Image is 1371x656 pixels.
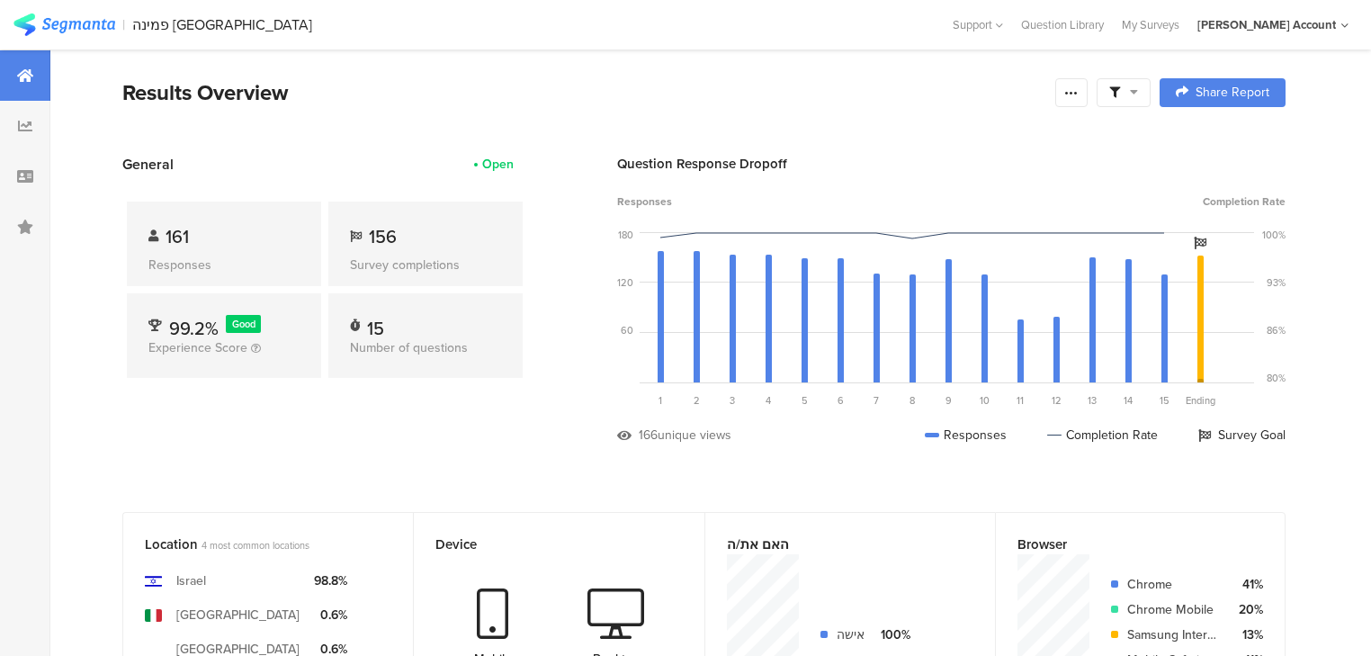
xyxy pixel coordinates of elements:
div: Support [953,11,1003,39]
img: segmanta logo [13,13,115,36]
div: Results Overview [122,76,1046,109]
div: | [122,14,125,35]
span: Responses [617,193,672,210]
span: 1 [659,393,662,408]
div: Israel [176,571,206,590]
div: 41% [1232,575,1263,594]
div: Device [435,535,652,554]
span: 2 [694,393,700,408]
div: אישה [837,625,865,644]
span: General [122,154,174,175]
span: 6 [838,393,844,408]
div: 180 [618,228,633,242]
span: 4 [766,393,771,408]
span: 8 [910,393,915,408]
div: 93% [1267,275,1286,290]
div: Ending [1182,393,1218,408]
span: 11 [1017,393,1024,408]
span: 9 [945,393,952,408]
span: 15 [1160,393,1169,408]
span: 156 [369,223,397,250]
div: Chrome Mobile [1127,600,1217,619]
div: [GEOGRAPHIC_DATA] [176,606,300,625]
span: Number of questions [350,338,468,357]
div: 15 [367,315,384,333]
span: 7 [874,393,879,408]
div: 100% [879,625,910,644]
span: 4 most common locations [202,538,309,553]
div: [PERSON_NAME] Account [1197,16,1336,33]
div: 80% [1267,371,1286,385]
span: 5 [802,393,808,408]
span: 10 [980,393,990,408]
span: 13 [1088,393,1097,408]
span: 14 [1124,393,1133,408]
div: 20% [1232,600,1263,619]
div: האם את/ה [727,535,944,554]
div: 120 [617,275,633,290]
div: Samsung Internet [1127,625,1217,644]
span: Share Report [1196,86,1269,99]
div: 100% [1262,228,1286,242]
div: Question Response Dropoff [617,154,1286,174]
span: 161 [166,223,189,250]
div: Open [482,155,514,174]
div: 166 [639,426,658,445]
div: 13% [1232,625,1263,644]
i: Survey Goal [1194,237,1206,249]
span: 12 [1052,393,1062,408]
div: unique views [658,426,731,445]
span: Completion Rate [1203,193,1286,210]
div: 98.8% [314,571,347,590]
div: Survey completions [350,256,501,274]
a: Question Library [1012,16,1113,33]
a: My Surveys [1113,16,1188,33]
div: 0.6% [314,606,347,625]
div: Responses [148,256,300,274]
div: 60 [621,323,633,337]
div: Browser [1017,535,1233,554]
span: Good [232,317,255,331]
div: פמינה [GEOGRAPHIC_DATA] [132,16,312,33]
div: Completion Rate [1047,426,1158,445]
div: Responses [925,426,1007,445]
span: 3 [730,393,735,408]
div: Survey Goal [1198,426,1286,445]
span: 99.2% [169,315,219,342]
div: 86% [1267,323,1286,337]
div: Location [145,535,362,554]
div: Chrome [1127,575,1217,594]
span: Experience Score [148,338,247,357]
